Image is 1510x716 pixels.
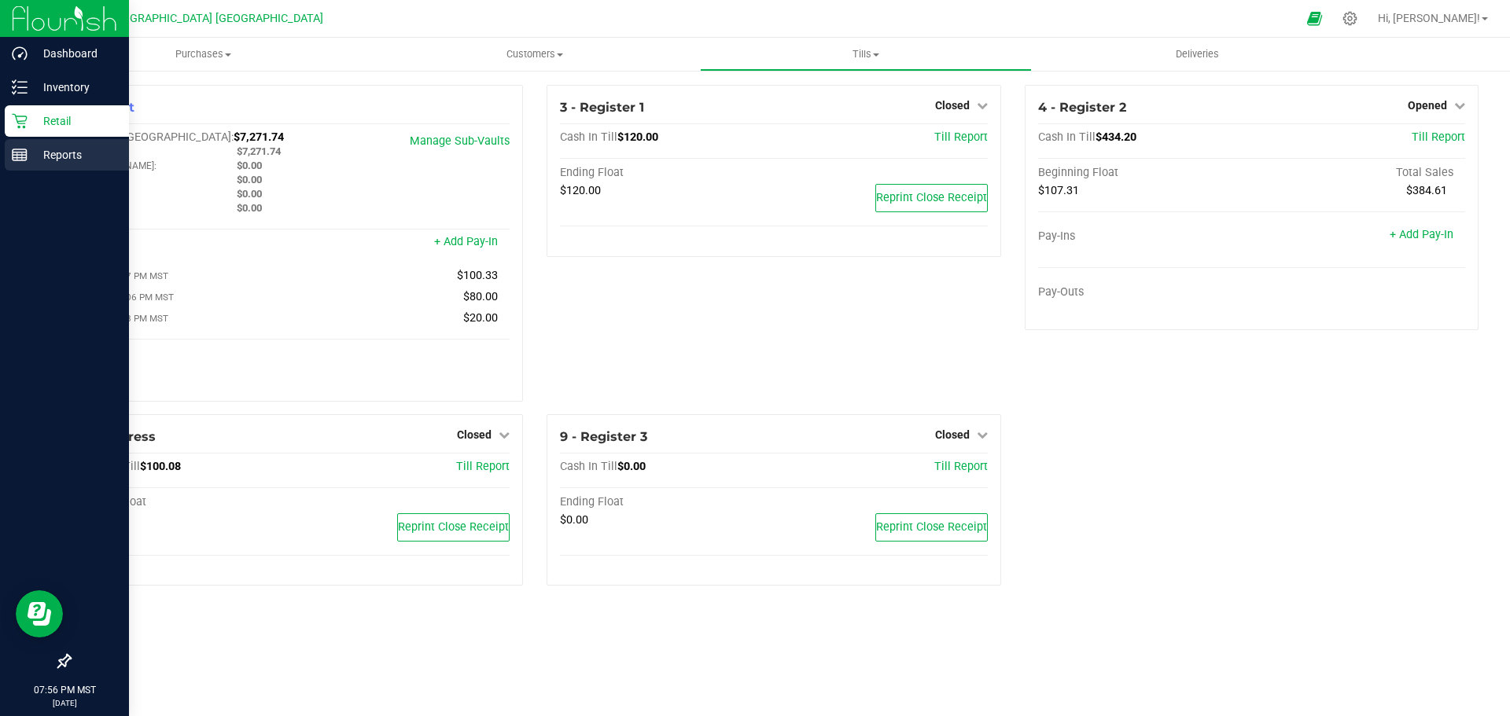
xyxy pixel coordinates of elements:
iframe: Resource center [16,590,63,637]
span: $120.00 [560,184,601,197]
a: Purchases [38,38,369,71]
span: [US_STATE][GEOGRAPHIC_DATA] [GEOGRAPHIC_DATA] [46,12,323,25]
span: Deliveries [1155,47,1240,61]
div: Pay-Outs [83,356,296,370]
span: $0.00 [560,513,588,527]
span: $120.00 [617,130,658,144]
span: Hi, [PERSON_NAME]! [1378,12,1480,24]
span: 9 - Register 3 [560,429,647,444]
a: Till Report [934,130,988,144]
a: Till Report [1412,130,1465,144]
span: Opened [1408,99,1447,112]
p: Dashboard [28,44,122,63]
span: Open Ecommerce Menu [1297,3,1332,34]
span: Closed [935,99,970,112]
span: $107.31 [1038,184,1079,197]
span: $7,271.74 [237,145,281,157]
button: Reprint Close Receipt [875,184,988,212]
div: Pay-Outs [1038,285,1252,299]
span: $100.33 [457,269,498,282]
span: Cash In Till [560,130,617,144]
div: Total Sales [1251,166,1465,180]
span: 4 - Register 2 [1038,100,1126,115]
inline-svg: Reports [12,147,28,163]
a: + Add Pay-In [434,235,498,248]
span: $0.00 [237,188,262,200]
inline-svg: Retail [12,113,28,129]
span: $0.00 [237,160,262,171]
inline-svg: Dashboard [12,46,28,61]
span: Closed [935,428,970,441]
a: + Add Pay-In [1390,228,1453,241]
div: Beginning Float [1038,166,1252,180]
span: $20.00 [463,311,498,325]
span: Cash In [GEOGRAPHIC_DATA]: [83,130,234,144]
div: Manage settings [1340,11,1360,26]
button: Reprint Close Receipt [397,513,510,542]
a: Customers [369,38,700,71]
span: Customers [370,47,699,61]
p: Reports [28,145,122,164]
div: Ending Float [83,495,296,509]
span: $7,271.74 [234,130,284,144]
span: $384.61 [1406,184,1447,197]
span: $100.08 [140,460,181,473]
a: Tills [700,38,1031,71]
span: $434.20 [1096,130,1136,144]
span: $0.00 [237,202,262,214]
span: Cash In Till [560,460,617,473]
a: Till Report [456,460,510,473]
a: Deliveries [1032,38,1363,71]
span: Cash In Till [1038,130,1096,144]
p: 07:56 PM MST [7,683,122,697]
span: Reprint Close Receipt [398,520,509,534]
p: Retail [28,112,122,130]
div: Ending Float [560,166,774,180]
span: $80.00 [463,290,498,303]
span: $0.00 [617,460,646,473]
span: $0.00 [237,174,262,185]
span: Reprint Close Receipt [876,191,987,204]
a: Till Report [934,460,988,473]
button: Reprint Close Receipt [875,513,988,542]
div: Pay-Ins [83,237,296,251]
div: Pay-Ins [1038,229,1252,244]
p: [DATE] [7,697,122,709]
p: Inventory [28,78,122,97]
span: Purchases [38,47,369,61]
div: Ending Float [560,495,774,509]
a: Manage Sub-Vaults [410,134,510,148]
span: 3 - Register 1 [560,100,644,115]
span: Tills [701,47,1030,61]
span: Reprint Close Receipt [876,520,987,534]
span: Closed [457,428,492,441]
inline-svg: Inventory [12,79,28,95]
